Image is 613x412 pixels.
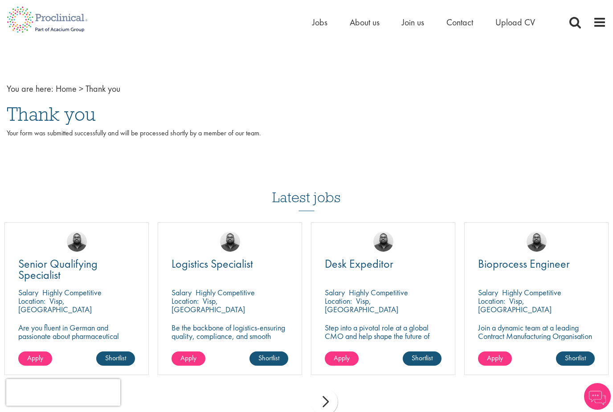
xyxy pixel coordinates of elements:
[56,83,77,94] a: breadcrumb link
[96,351,135,366] a: Shortlist
[18,351,52,366] a: Apply
[18,296,45,306] span: Location:
[325,287,345,298] span: Salary
[349,287,408,298] p: Highly Competitive
[325,296,352,306] span: Location:
[487,353,503,363] span: Apply
[373,232,393,252] img: Ashley Bennett
[42,287,102,298] p: Highly Competitive
[249,351,288,366] a: Shortlist
[312,16,327,28] a: Jobs
[478,351,512,366] a: Apply
[478,296,505,306] span: Location:
[527,232,547,252] img: Ashley Bennett
[172,287,192,298] span: Salary
[402,16,424,28] a: Join us
[7,102,96,126] span: Thank you
[325,296,398,314] p: Visp, [GEOGRAPHIC_DATA]
[478,323,595,366] p: Join a dynamic team at a leading Contract Manufacturing Organisation (CMO) and contribute to grou...
[220,232,240,252] img: Ashley Bennett
[172,296,199,306] span: Location:
[325,258,441,269] a: Desk Expeditor
[18,256,98,282] span: Senior Qualifying Specialist
[172,351,205,366] a: Apply
[478,258,595,269] a: Bioprocess Engineer
[18,323,135,374] p: Are you fluent in German and passionate about pharmaceutical compliance? Ready to take the lead i...
[172,256,253,271] span: Logistics Specialist
[180,353,196,363] span: Apply
[172,323,288,349] p: Be the backbone of logistics-ensuring quality, compliance, and smooth operations in a dynamic env...
[495,16,535,28] a: Upload CV
[196,287,255,298] p: Highly Competitive
[18,258,135,281] a: Senior Qualifying Specialist
[556,351,595,366] a: Shortlist
[272,167,341,211] h3: Latest jobs
[478,256,570,271] span: Bioprocess Engineer
[86,83,120,94] span: Thank you
[27,353,43,363] span: Apply
[502,287,561,298] p: Highly Competitive
[334,353,350,363] span: Apply
[7,128,606,149] p: Your form was submitted successfully and will be processed shortly by a member of our team.
[325,256,393,271] span: Desk Expeditor
[446,16,473,28] a: Contact
[478,287,498,298] span: Salary
[325,351,359,366] a: Apply
[325,323,441,349] p: Step into a pivotal role at a global CMO and help shape the future of healthcare.
[79,83,83,94] span: >
[172,296,245,314] p: Visp, [GEOGRAPHIC_DATA]
[18,287,38,298] span: Salary
[18,296,92,314] p: Visp, [GEOGRAPHIC_DATA]
[172,258,288,269] a: Logistics Specialist
[67,232,87,252] img: Ashley Bennett
[584,383,611,410] img: Chatbot
[403,351,441,366] a: Shortlist
[7,83,53,94] span: You are here:
[350,16,380,28] a: About us
[478,296,552,314] p: Visp, [GEOGRAPHIC_DATA]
